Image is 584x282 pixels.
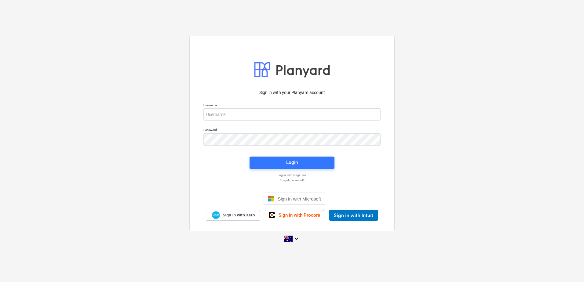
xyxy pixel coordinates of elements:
[203,89,381,96] p: Sign in with your Planyard account
[286,158,298,166] div: Login
[212,211,220,219] img: Xero logo
[265,210,324,220] a: Sign in with Procore
[293,235,300,242] i: keyboard_arrow_down
[200,178,384,182] a: Forgot password?
[250,157,334,169] button: Login
[206,210,260,221] a: Sign in with Xero
[279,212,320,218] span: Sign in with Procore
[200,173,384,177] a: Log in with magic link
[203,108,381,121] input: Username
[268,196,274,202] img: Microsoft logo
[278,196,321,201] span: Sign in with Microsoft
[203,128,381,133] p: Password
[223,212,255,218] span: Sign in with Xero
[203,103,381,108] p: Username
